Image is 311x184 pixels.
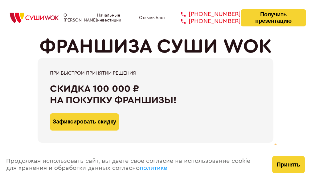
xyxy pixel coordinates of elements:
[172,11,241,18] a: [PHONE_NUMBER]
[39,35,272,58] h1: ФРАНШИЗА СУШИ WOK
[50,113,119,131] button: Зафиксировать скидку
[97,13,139,23] a: Начальные инвестиции
[172,18,241,25] a: [PHONE_NUMBER]
[50,83,261,106] div: Скидка 100 000 ₽ на покупку франшизы!
[5,11,63,25] img: СУШИWOK
[272,156,305,173] button: Принять
[139,15,156,20] a: Отзывы
[156,15,166,20] a: Блог
[63,13,97,23] a: О [PERSON_NAME]
[140,165,167,171] a: политике
[50,70,261,76] div: При быстром принятии решения
[241,9,306,26] button: Получить презентацию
